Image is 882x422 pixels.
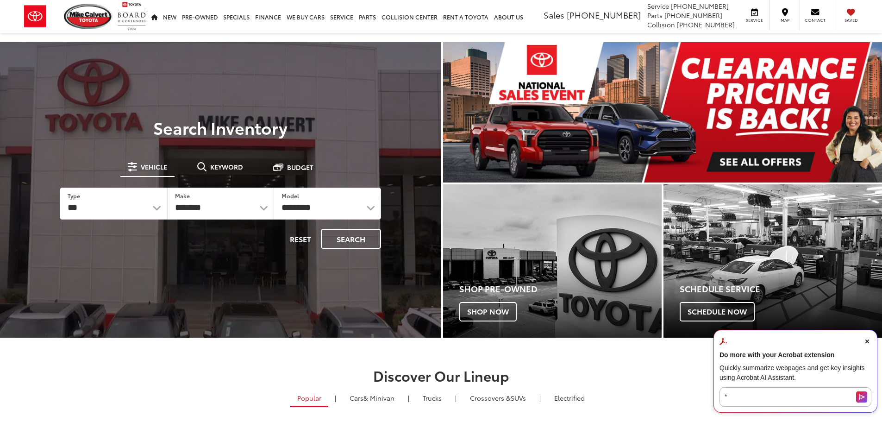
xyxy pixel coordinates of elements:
[567,9,641,21] span: [PHONE_NUMBER]
[544,9,564,21] span: Sales
[68,192,80,200] label: Type
[416,390,449,406] a: Trucks
[453,393,459,403] li: |
[141,164,167,170] span: Vehicle
[664,11,722,20] span: [PHONE_NUMBER]
[744,17,765,23] span: Service
[663,184,882,338] div: Toyota
[677,20,735,29] span: [PHONE_NUMBER]
[459,284,662,294] h4: Shop Pre-Owned
[463,390,533,406] a: SUVs
[663,184,882,338] a: Schedule Service Schedule Now
[671,1,729,11] span: [PHONE_NUMBER]
[64,4,113,29] img: Mike Calvert Toyota
[647,20,675,29] span: Collision
[343,390,401,406] a: Cars
[282,229,319,249] button: Reset
[406,393,412,403] li: |
[647,11,663,20] span: Parts
[287,164,313,170] span: Budget
[175,192,190,200] label: Make
[680,284,882,294] h4: Schedule Service
[290,390,328,407] a: Popular
[680,302,755,321] span: Schedule Now
[115,368,768,383] h2: Discover Our Lineup
[647,1,669,11] span: Service
[537,393,543,403] li: |
[39,118,402,137] h3: Search Inventory
[470,393,511,403] span: Crossovers &
[547,390,592,406] a: Electrified
[281,192,299,200] label: Model
[443,184,662,338] div: Toyota
[841,17,861,23] span: Saved
[332,393,338,403] li: |
[443,184,662,338] a: Shop Pre-Owned Shop Now
[321,229,381,249] button: Search
[363,393,394,403] span: & Minivan
[210,164,243,170] span: Keyword
[775,17,795,23] span: Map
[805,17,826,23] span: Contact
[459,302,517,321] span: Shop Now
